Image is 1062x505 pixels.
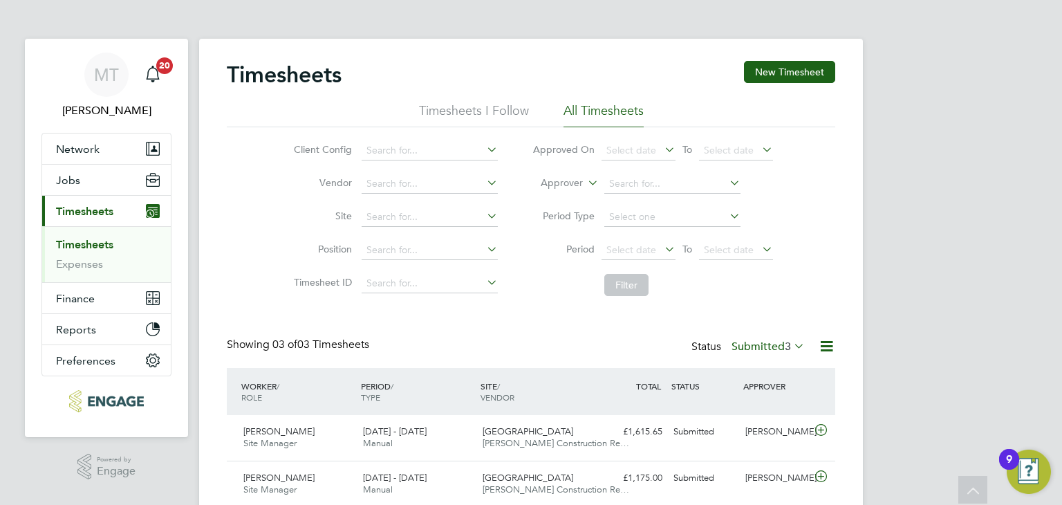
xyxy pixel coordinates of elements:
[243,484,297,495] span: Site Manager
[139,53,167,97] a: 20
[243,425,315,437] span: [PERSON_NAME]
[243,472,315,484] span: [PERSON_NAME]
[497,380,500,392] span: /
[290,210,352,222] label: Site
[56,143,100,156] span: Network
[290,276,352,288] label: Timesheet ID
[532,243,595,255] label: Period
[604,174,740,194] input: Search for...
[290,143,352,156] label: Client Config
[42,283,171,313] button: Finance
[56,292,95,305] span: Finance
[678,140,696,158] span: To
[678,240,696,258] span: To
[362,141,498,160] input: Search for...
[277,380,279,392] span: /
[732,340,805,353] label: Submitted
[56,174,80,187] span: Jobs
[785,340,791,353] span: 3
[483,484,629,495] span: [PERSON_NAME] Construction Re…
[97,454,136,466] span: Powered by
[362,274,498,293] input: Search for...
[606,244,656,256] span: Select date
[532,143,595,156] label: Approved On
[596,467,668,490] div: £1,175.00
[272,338,297,351] span: 03 of
[740,421,812,443] div: [PERSON_NAME]
[42,226,171,282] div: Timesheets
[362,174,498,194] input: Search for...
[69,390,143,412] img: acr-ltd-logo-retina.png
[241,392,262,403] span: ROLE
[636,380,661,392] span: TOTAL
[41,390,171,412] a: Go to home page
[481,392,514,403] span: VENDOR
[42,196,171,226] button: Timesheets
[357,374,477,410] div: PERIOD
[363,484,393,495] span: Manual
[290,243,352,255] label: Position
[391,380,393,392] span: /
[363,472,427,484] span: [DATE] - [DATE]
[227,338,372,352] div: Showing
[604,208,740,227] input: Select one
[56,238,113,251] a: Timesheets
[42,165,171,195] button: Jobs
[704,144,754,156] span: Select date
[361,392,380,403] span: TYPE
[744,61,835,83] button: New Timesheet
[272,338,369,351] span: 03 Timesheets
[41,53,171,119] a: MT[PERSON_NAME]
[56,354,115,367] span: Preferences
[740,374,812,398] div: APPROVER
[1006,459,1012,477] div: 9
[56,323,96,336] span: Reports
[606,144,656,156] span: Select date
[604,274,649,296] button: Filter
[41,102,171,119] span: Martina Taylor
[483,437,629,449] span: [PERSON_NAME] Construction Re…
[97,466,136,477] span: Engage
[483,472,573,484] span: [GEOGRAPHIC_DATA]
[668,374,740,398] div: STATUS
[532,210,595,222] label: Period Type
[42,314,171,345] button: Reports
[363,425,427,437] span: [DATE] - [DATE]
[25,39,188,437] nav: Main navigation
[596,421,668,443] div: £1,615.65
[362,208,498,227] input: Search for...
[94,66,119,84] span: MT
[56,205,113,218] span: Timesheets
[668,421,740,443] div: Submitted
[1007,450,1051,494] button: Open Resource Center, 9 new notifications
[419,102,529,127] li: Timesheets I Follow
[77,454,136,480] a: Powered byEngage
[238,374,357,410] div: WORKER
[42,134,171,164] button: Network
[521,176,583,190] label: Approver
[483,425,573,437] span: [GEOGRAPHIC_DATA]
[42,345,171,376] button: Preferences
[362,241,498,260] input: Search for...
[243,437,297,449] span: Site Manager
[227,61,342,89] h2: Timesheets
[477,374,597,410] div: SITE
[563,102,644,127] li: All Timesheets
[668,467,740,490] div: Submitted
[156,57,173,74] span: 20
[740,467,812,490] div: [PERSON_NAME]
[290,176,352,189] label: Vendor
[363,437,393,449] span: Manual
[56,257,103,270] a: Expenses
[704,244,754,256] span: Select date
[691,338,808,357] div: Status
